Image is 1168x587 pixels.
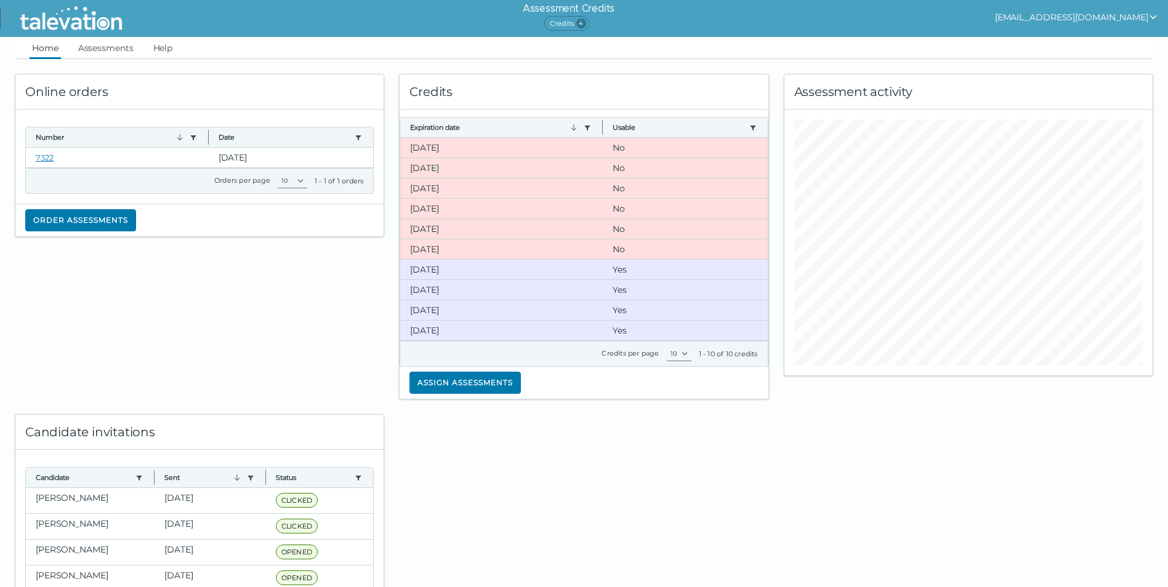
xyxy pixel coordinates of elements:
[150,464,158,490] button: Column resize handle
[400,74,768,110] div: Credits
[400,158,603,178] clr-dg-cell: [DATE]
[613,122,744,132] button: Usable
[523,1,614,16] h6: Assessment Credits
[400,260,603,279] clr-dg-cell: [DATE]
[603,138,768,158] clr-dg-cell: No
[544,16,589,31] span: Credits
[576,18,586,28] span: 4
[400,138,603,158] clr-dg-cell: [DATE]
[76,37,136,59] a: Assessments
[603,178,768,198] clr-dg-cell: No
[209,148,374,167] clr-dg-cell: [DATE]
[15,415,384,450] div: Candidate invitations
[410,122,579,132] button: Expiration date
[155,540,265,565] clr-dg-cell: [DATE]
[204,124,212,150] button: Column resize handle
[603,219,768,239] clr-dg-cell: No
[400,239,603,259] clr-dg-cell: [DATE]
[603,239,768,259] clr-dg-cell: No
[784,74,1153,110] div: Assessment activity
[276,473,350,482] button: Status
[276,545,318,559] span: OPENED
[315,176,363,186] div: 1 - 1 of 1 orders
[409,372,521,394] button: Assign assessments
[26,540,155,565] clr-dg-cell: [PERSON_NAME]
[603,158,768,178] clr-dg-cell: No
[598,114,606,140] button: Column resize handle
[602,349,659,357] label: Credits per page
[400,178,603,198] clr-dg-cell: [DATE]
[400,219,603,239] clr-dg-cell: [DATE]
[276,570,318,585] span: OPENED
[400,280,603,300] clr-dg-cell: [DATE]
[603,280,768,300] clr-dg-cell: Yes
[262,464,270,490] button: Column resize handle
[603,321,768,340] clr-dg-cell: Yes
[26,514,155,539] clr-dg-cell: [PERSON_NAME]
[995,10,1158,25] button: show user actions
[15,74,384,110] div: Online orders
[36,153,54,162] a: 7322
[214,176,270,185] label: Orders per page
[400,300,603,320] clr-dg-cell: [DATE]
[155,514,265,539] clr-dg-cell: [DATE]
[219,132,350,142] button: Date
[26,488,155,513] clr-dg-cell: [PERSON_NAME]
[36,132,185,142] button: Number
[25,209,136,231] button: Order assessments
[699,349,758,359] div: 1 - 10 of 10 credits
[400,199,603,218] clr-dg-cell: [DATE]
[603,300,768,320] clr-dg-cell: Yes
[155,488,265,513] clr-dg-cell: [DATE]
[164,473,241,482] button: Sent
[15,3,127,34] img: Talevation_Logo_Transparent_white.png
[276,519,318,533] span: CLICKED
[276,493,318,508] span: CLICKED
[400,321,603,340] clr-dg-cell: [DATE]
[603,260,768,279] clr-dg-cell: Yes
[151,37,175,59] a: Help
[603,199,768,218] clr-dg-cell: No
[30,37,61,59] a: Home
[36,473,131,482] button: Candidate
